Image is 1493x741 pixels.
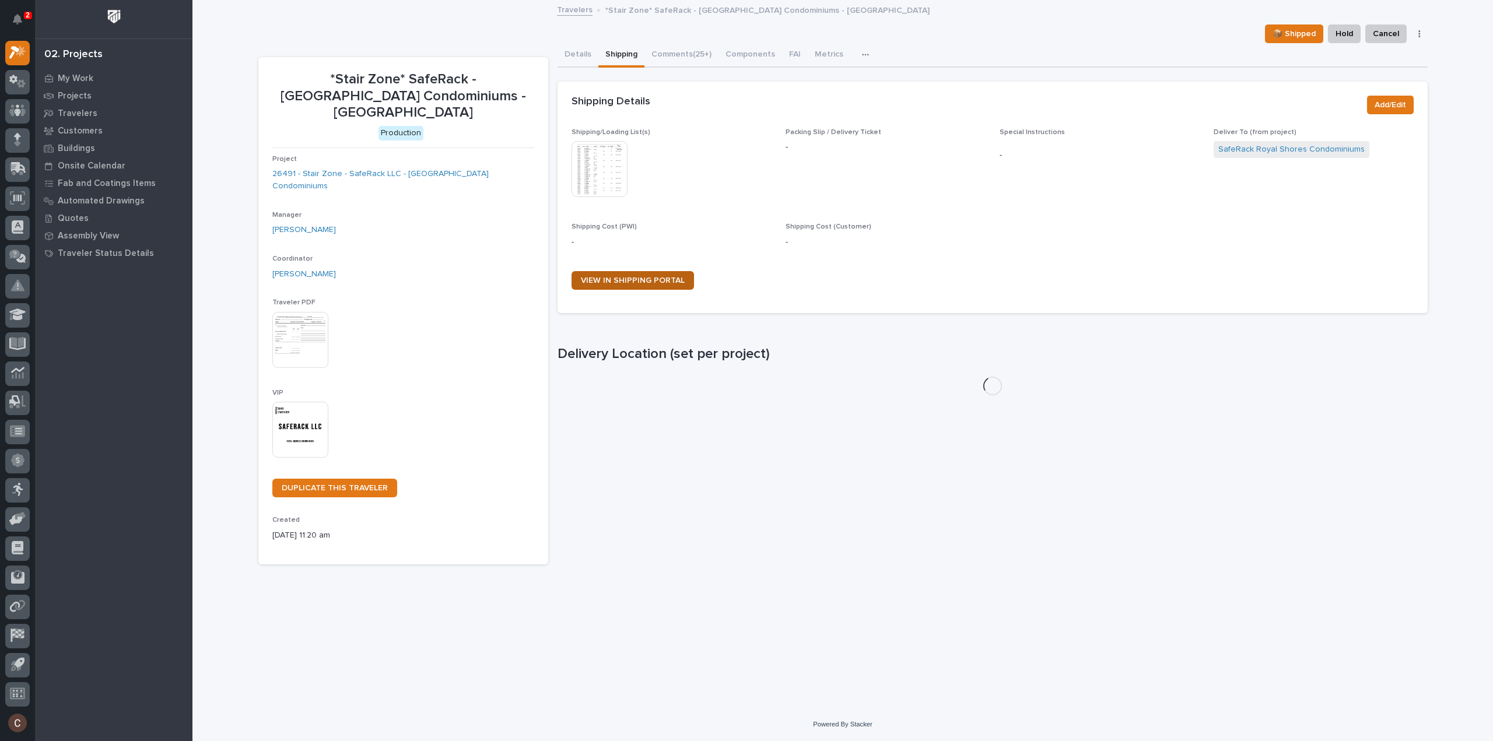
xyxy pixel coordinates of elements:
div: Production [378,126,423,141]
a: Travelers [35,104,192,122]
p: Automated Drawings [58,196,145,206]
p: - [786,236,986,248]
span: Shipping Cost (PWI) [572,223,637,230]
button: users-avatar [5,711,30,735]
span: Manager [272,212,302,219]
span: Deliver To (from project) [1214,129,1296,136]
span: DUPLICATE THIS TRAVELER [282,484,388,492]
a: Projects [35,87,192,104]
a: Assembly View [35,227,192,244]
a: 26491 - Stair Zone - SafeRack LLC - [GEOGRAPHIC_DATA] Condominiums [272,168,534,192]
p: - [786,141,986,153]
p: Assembly View [58,231,119,241]
button: Notifications [5,7,30,31]
span: VIP [272,389,283,396]
button: 📦 Shipped [1265,24,1323,43]
p: Buildings [58,143,95,154]
p: Travelers [58,108,97,119]
p: *Stair Zone* SafeRack - [GEOGRAPHIC_DATA] Condominiums - [GEOGRAPHIC_DATA] [605,3,930,16]
img: Workspace Logo [103,6,125,27]
p: Onsite Calendar [58,161,125,171]
a: VIEW IN SHIPPING PORTAL [572,271,694,290]
a: Automated Drawings [35,192,192,209]
a: [PERSON_NAME] [272,268,336,280]
a: DUPLICATE THIS TRAVELER [272,479,397,497]
a: Travelers [557,2,593,16]
a: Onsite Calendar [35,157,192,174]
button: FAI [782,43,808,68]
span: Special Instructions [1000,129,1065,136]
button: Metrics [808,43,850,68]
span: Coordinator [272,255,313,262]
button: Comments (25+) [644,43,719,68]
p: *Stair Zone* SafeRack - [GEOGRAPHIC_DATA] Condominiums - [GEOGRAPHIC_DATA] [272,71,534,121]
p: Fab and Coatings Items [58,178,156,189]
span: Shipping/Loading List(s) [572,129,650,136]
div: 02. Projects [44,48,103,61]
a: Powered By Stacker [813,721,872,728]
p: Projects [58,91,92,101]
button: Details [558,43,598,68]
button: Add/Edit [1367,96,1414,114]
h1: Delivery Location (set per project) [558,346,1428,363]
a: Traveler Status Details [35,244,192,262]
span: Shipping Cost (Customer) [786,223,871,230]
p: 2 [26,11,30,19]
a: Fab and Coatings Items [35,174,192,192]
button: Cancel [1365,24,1407,43]
div: Notifications2 [15,14,30,33]
a: SafeRack Royal Shores Condominiums [1218,143,1365,156]
p: - [1000,149,1200,161]
p: My Work [58,73,93,84]
span: Project [272,156,297,163]
p: Traveler Status Details [58,248,154,259]
span: Hold [1336,27,1353,41]
a: Buildings [35,139,192,157]
span: Add/Edit [1375,98,1406,112]
button: Hold [1328,24,1361,43]
span: Created [272,517,300,524]
p: - [572,236,772,248]
span: Cancel [1373,27,1399,41]
p: [DATE] 11:20 am [272,529,534,542]
button: Components [719,43,782,68]
span: 📦 Shipped [1273,27,1316,41]
a: [PERSON_NAME] [272,224,336,236]
a: My Work [35,69,192,87]
a: Customers [35,122,192,139]
h2: Shipping Details [572,96,650,108]
button: Shipping [598,43,644,68]
p: Customers [58,126,103,136]
span: Traveler PDF [272,299,316,306]
a: Quotes [35,209,192,227]
span: Packing Slip / Delivery Ticket [786,129,881,136]
p: Quotes [58,213,89,224]
span: VIEW IN SHIPPING PORTAL [581,276,685,285]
